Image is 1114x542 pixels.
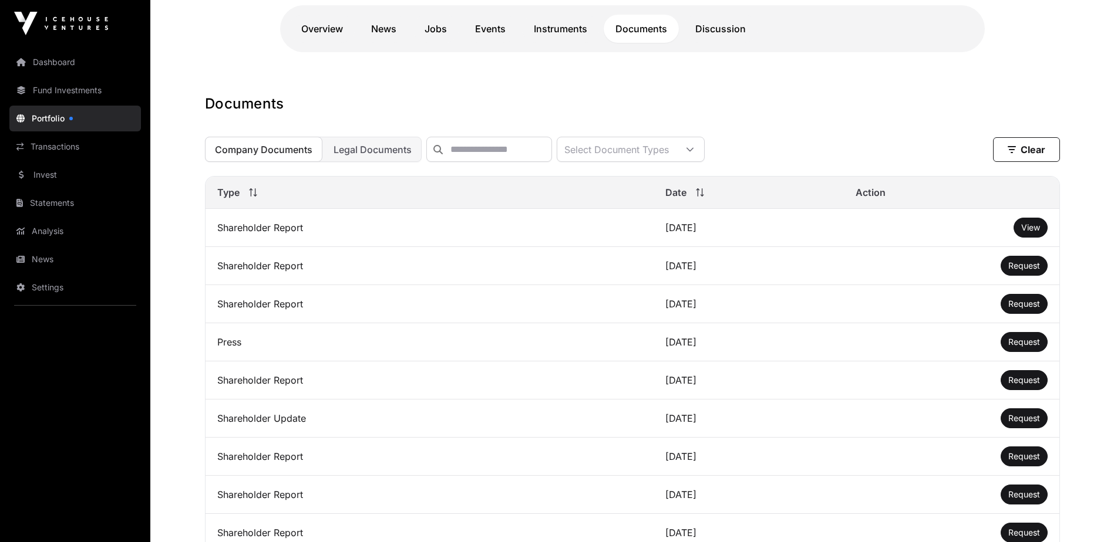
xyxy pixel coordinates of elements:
span: Legal Documents [334,144,412,155]
td: Shareholder Report [206,438,654,476]
span: Request [1008,299,1040,309]
a: Dashboard [9,49,141,75]
td: Shareholder Update [206,399,654,438]
a: Fund Investments [9,77,141,103]
td: [DATE] [654,438,844,476]
td: [DATE] [654,399,844,438]
a: Transactions [9,134,141,160]
span: Company Documents [215,144,312,155]
a: Events [463,15,517,43]
button: Request [1001,370,1048,390]
a: Jobs [413,15,459,43]
a: Request [1008,489,1040,500]
td: [DATE] [654,361,844,399]
a: Request [1008,412,1040,424]
td: Shareholder Report [206,247,654,285]
a: News [359,15,408,43]
span: Date [665,185,686,199]
td: [DATE] [654,209,844,247]
span: Request [1008,527,1040,537]
span: Action [856,185,886,199]
a: Request [1008,374,1040,386]
button: Request [1001,256,1048,276]
a: Request [1008,260,1040,272]
span: Request [1008,260,1040,270]
div: Select Document Types [557,137,676,161]
a: Overview [290,15,355,43]
a: Invest [9,162,141,188]
a: Request [1008,298,1040,310]
a: Request [1008,450,1040,462]
a: Instruments [522,15,599,43]
span: Request [1008,375,1040,385]
td: Press [206,323,654,361]
button: Request [1001,446,1048,466]
td: [DATE] [654,323,844,361]
td: Shareholder Report [206,476,654,514]
iframe: Chat Widget [1055,486,1114,542]
button: Request [1001,485,1048,504]
td: [DATE] [654,476,844,514]
a: Settings [9,275,141,300]
a: Request [1008,336,1040,348]
a: News [9,246,141,272]
h1: Documents [205,94,1060,113]
span: Request [1008,451,1040,461]
button: Clear [993,137,1060,162]
td: Shareholder Report [206,209,654,247]
a: View [1021,222,1040,233]
img: Icehouse Ventures Logo [14,12,108,35]
span: Request [1008,489,1040,499]
button: Company Documents [205,137,322,162]
a: Statements [9,190,141,216]
span: Request [1008,413,1040,423]
a: Analysis [9,218,141,244]
button: Legal Documents [324,137,422,162]
a: Discussion [684,15,758,43]
a: Request [1008,527,1040,538]
span: Type [217,185,240,199]
button: Request [1001,408,1048,428]
a: Documents [604,15,679,43]
a: Portfolio [9,106,141,131]
button: Request [1001,332,1048,352]
td: [DATE] [654,247,844,285]
button: Request [1001,294,1048,314]
span: Request [1008,337,1040,347]
nav: Tabs [290,15,975,43]
td: Shareholder Report [206,285,654,323]
span: View [1021,222,1040,232]
button: View [1014,218,1048,238]
td: [DATE] [654,285,844,323]
td: Shareholder Report [206,361,654,399]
